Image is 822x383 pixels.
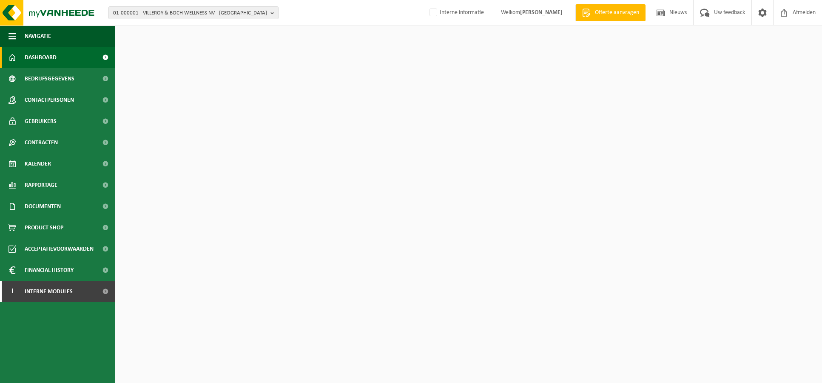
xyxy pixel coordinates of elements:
[25,153,51,174] span: Kalender
[520,9,563,16] strong: [PERSON_NAME]
[25,260,74,281] span: Financial History
[25,217,63,238] span: Product Shop
[25,111,57,132] span: Gebruikers
[25,196,61,217] span: Documenten
[593,9,641,17] span: Offerte aanvragen
[575,4,646,21] a: Offerte aanvragen
[25,132,58,153] span: Contracten
[428,6,484,19] label: Interne informatie
[113,7,267,20] span: 01-000001 - VILLEROY & BOCH WELLNESS NV - [GEOGRAPHIC_DATA]
[25,89,74,111] span: Contactpersonen
[25,68,74,89] span: Bedrijfsgegevens
[9,281,16,302] span: I
[25,281,73,302] span: Interne modules
[108,6,279,19] button: 01-000001 - VILLEROY & BOCH WELLNESS NV - [GEOGRAPHIC_DATA]
[25,26,51,47] span: Navigatie
[25,238,94,260] span: Acceptatievoorwaarden
[25,47,57,68] span: Dashboard
[25,174,57,196] span: Rapportage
